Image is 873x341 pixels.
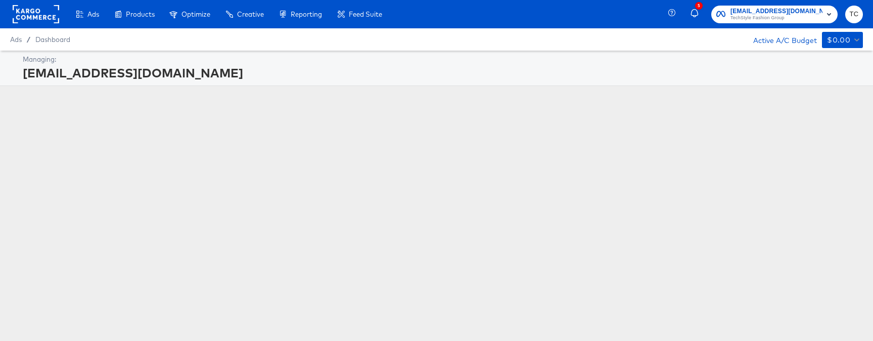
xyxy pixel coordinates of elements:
span: Products [126,10,155,18]
button: TC [845,6,863,23]
button: 5 [689,5,706,24]
div: 5 [695,2,703,10]
div: Active A/C Budget [743,32,817,47]
span: TechStyle Fashion Group [730,14,822,22]
span: Ads [10,35,22,44]
span: Creative [237,10,264,18]
span: Reporting [291,10,322,18]
span: Optimize [181,10,210,18]
button: [EMAIL_ADDRESS][DOMAIN_NAME]TechStyle Fashion Group [711,6,838,23]
span: / [22,35,35,44]
span: Feed Suite [349,10,382,18]
a: Dashboard [35,35,70,44]
span: [EMAIL_ADDRESS][DOMAIN_NAME] [730,6,822,17]
span: TC [849,9,859,20]
span: Ads [87,10,99,18]
div: Managing: [23,55,860,64]
button: $0.00 [822,32,863,48]
div: [EMAIL_ADDRESS][DOMAIN_NAME] [23,64,860,81]
div: $0.00 [827,34,850,47]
